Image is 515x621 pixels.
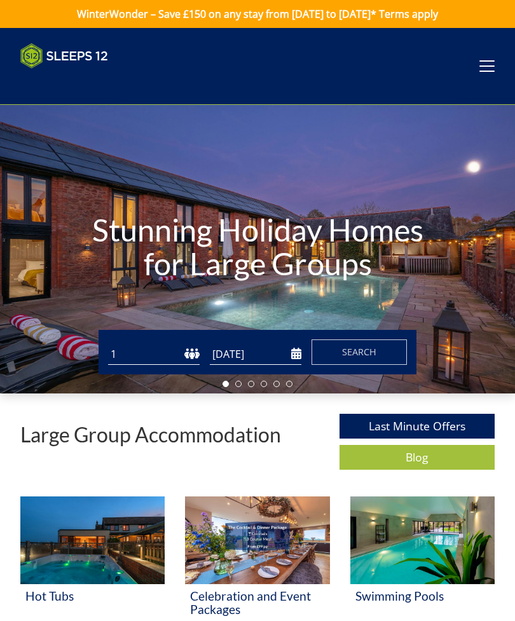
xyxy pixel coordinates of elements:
h1: Stunning Holiday Homes for Large Groups [78,188,438,306]
h3: Swimming Pools [355,589,490,603]
h3: Hot Tubs [25,589,160,603]
a: Blog [340,445,495,470]
p: Large Group Accommodation [20,423,281,446]
img: 'Celebration and Event Packages' - Large Group Accommodation Holiday Ideas [185,496,329,584]
iframe: Customer reviews powered by Trustpilot [14,76,148,87]
img: 'Hot Tubs' - Large Group Accommodation Holiday Ideas [20,496,165,584]
img: Sleeps 12 [20,43,108,69]
button: Search [312,339,407,365]
img: 'Swimming Pools' - Large Group Accommodation Holiday Ideas [350,496,495,584]
input: Arrival Date [210,344,301,365]
h3: Celebration and Event Packages [190,589,324,616]
a: Last Minute Offers [340,414,495,439]
span: Search [342,346,376,358]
